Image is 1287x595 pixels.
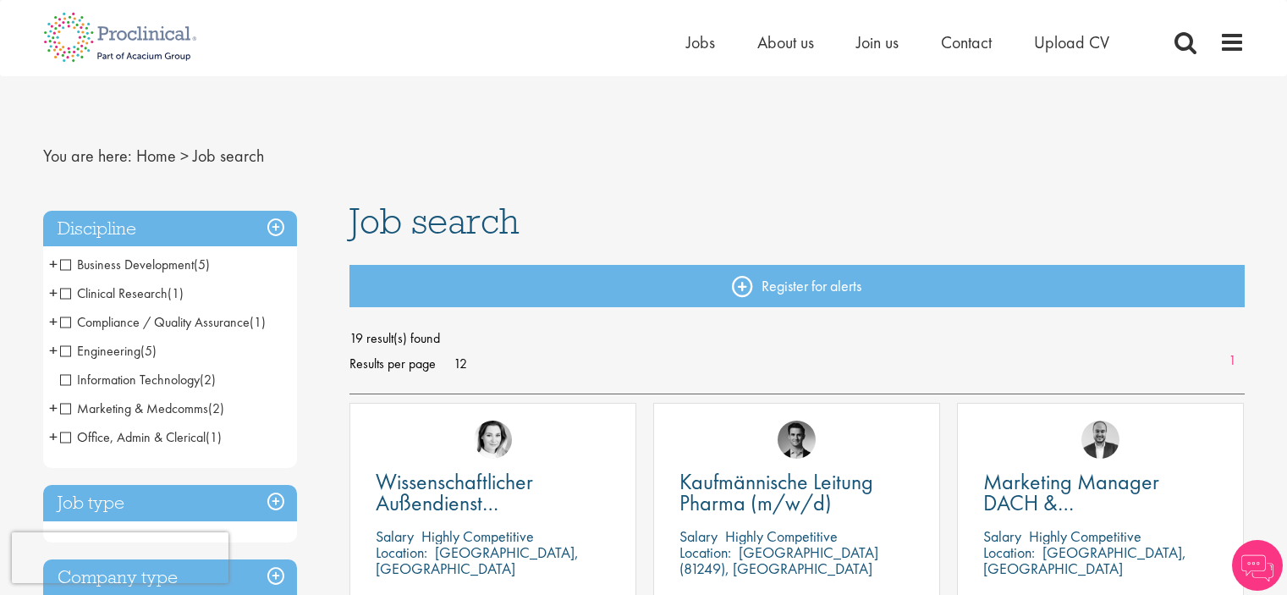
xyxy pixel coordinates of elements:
[1081,421,1119,459] img: Aitor Melia
[474,421,512,459] img: Greta Prestel
[1220,351,1245,371] a: 1
[43,211,297,247] h3: Discipline
[140,342,157,360] span: (5)
[1034,31,1109,53] a: Upload CV
[60,342,157,360] span: Engineering
[60,371,200,388] span: Information Technology
[679,467,873,517] span: Kaufmännische Leitung Pharma (m/w/d)
[679,526,718,546] span: Salary
[60,284,168,302] span: Clinical Research
[376,526,414,546] span: Salary
[448,355,473,372] a: 12
[349,351,436,377] span: Results per page
[983,471,1218,514] a: Marketing Manager DACH & [GEOGRAPHIC_DATA]
[60,399,208,417] span: Marketing & Medcomms
[60,428,206,446] span: Office, Admin & Clerical
[194,256,210,273] span: (5)
[376,467,580,538] span: Wissenschaftlicher Außendienst [GEOGRAPHIC_DATA]
[208,399,224,417] span: (2)
[856,31,899,53] a: Join us
[43,145,132,167] span: You are here:
[193,145,264,167] span: Job search
[250,313,266,331] span: (1)
[679,543,878,578] p: [GEOGRAPHIC_DATA] (81249), [GEOGRAPHIC_DATA]
[49,395,58,421] span: +
[60,313,250,331] span: Compliance / Quality Assurance
[778,421,816,459] img: Max Slevogt
[49,251,58,277] span: +
[49,424,58,449] span: +
[941,31,992,53] a: Contact
[168,284,184,302] span: (1)
[376,543,579,578] p: [GEOGRAPHIC_DATA], [GEOGRAPHIC_DATA]
[180,145,189,167] span: >
[376,543,427,562] span: Location:
[49,338,58,363] span: +
[60,399,224,417] span: Marketing & Medcomms
[60,428,222,446] span: Office, Admin & Clerical
[1232,540,1283,591] img: Chatbot
[12,532,228,583] iframe: reCAPTCHA
[60,256,194,273] span: Business Development
[1029,526,1141,546] p: Highly Competitive
[679,543,731,562] span: Location:
[725,526,838,546] p: Highly Competitive
[679,471,914,514] a: Kaufmännische Leitung Pharma (m/w/d)
[136,145,176,167] a: breadcrumb link
[349,265,1245,307] a: Register for alerts
[49,309,58,334] span: +
[983,543,1035,562] span: Location:
[200,371,216,388] span: (2)
[349,326,1245,351] span: 19 result(s) found
[757,31,814,53] a: About us
[60,284,184,302] span: Clinical Research
[421,526,534,546] p: Highly Competitive
[686,31,715,53] a: Jobs
[983,526,1021,546] span: Salary
[43,485,297,521] h3: Job type
[983,467,1187,538] span: Marketing Manager DACH & [GEOGRAPHIC_DATA]
[983,543,1186,578] p: [GEOGRAPHIC_DATA], [GEOGRAPHIC_DATA]
[60,256,210,273] span: Business Development
[60,342,140,360] span: Engineering
[60,371,216,388] span: Information Technology
[206,428,222,446] span: (1)
[376,471,610,514] a: Wissenschaftlicher Außendienst [GEOGRAPHIC_DATA]
[60,313,266,331] span: Compliance / Quality Assurance
[349,198,520,244] span: Job search
[49,280,58,306] span: +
